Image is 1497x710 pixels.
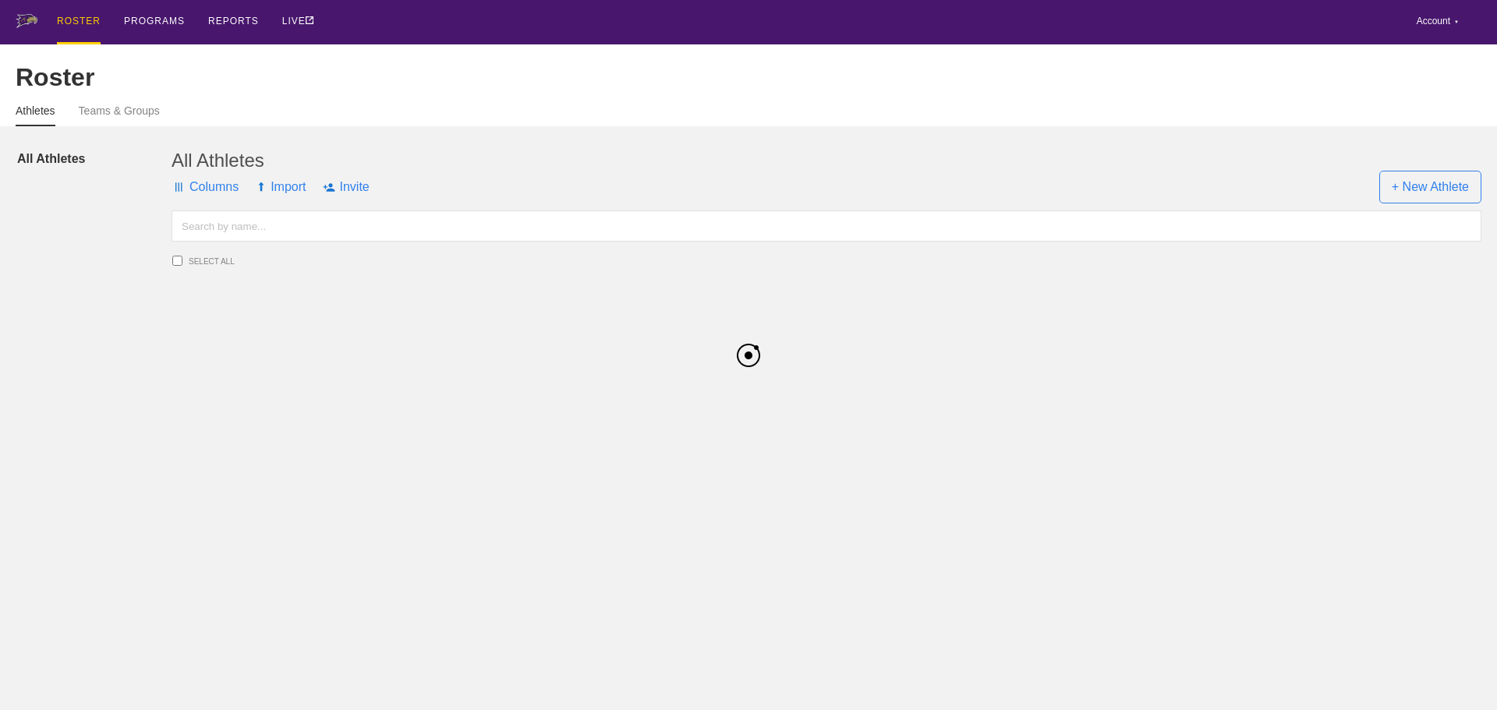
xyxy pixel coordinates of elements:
img: logo [16,14,37,28]
span: SELECT ALL [189,257,378,266]
input: Search by name... [172,210,1481,242]
span: Import [256,164,306,210]
a: All Athletes [17,150,172,168]
span: Columns [172,164,239,210]
span: + New Athlete [1379,171,1481,203]
div: Roster [16,63,1481,92]
a: Athletes [16,104,55,126]
div: All Athletes [172,150,1481,171]
a: Teams & Groups [79,104,160,125]
span: Invite [323,164,369,210]
div: ▼ [1454,17,1459,26]
iframe: Chat Widget [1419,635,1497,710]
img: black_logo.png [737,344,760,367]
